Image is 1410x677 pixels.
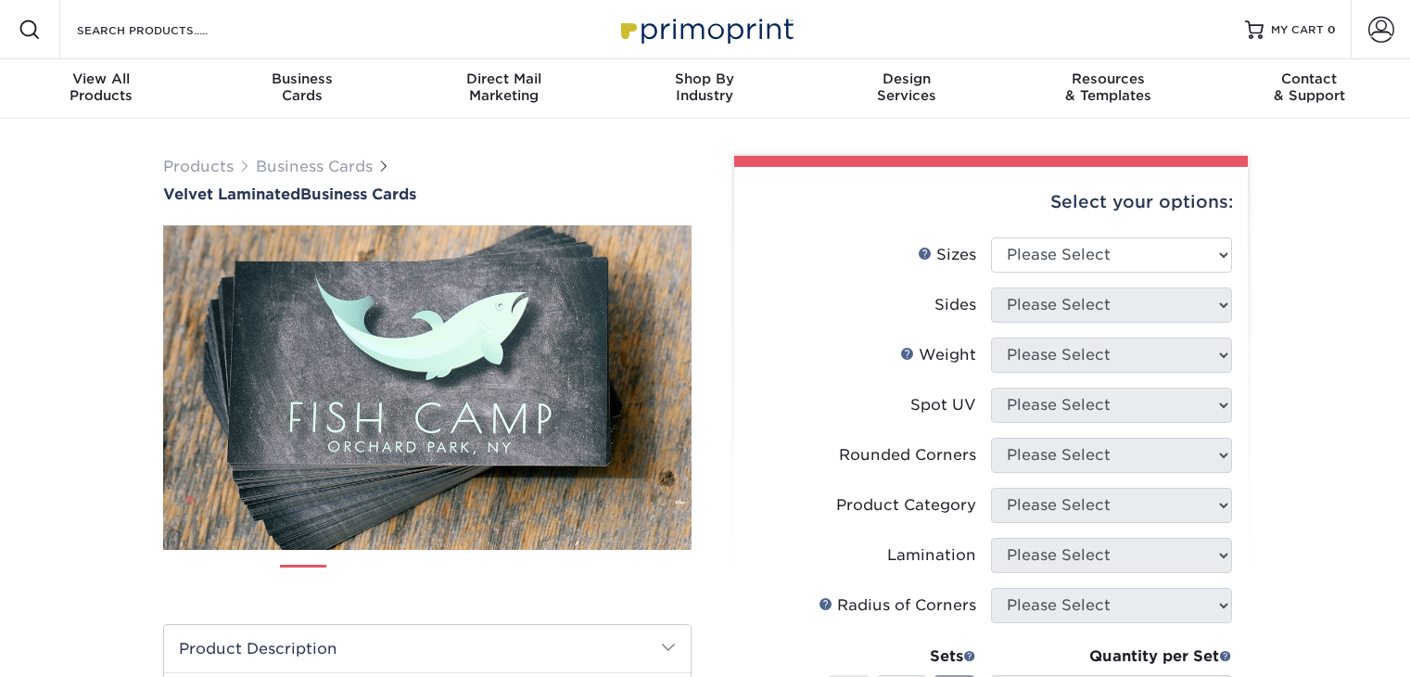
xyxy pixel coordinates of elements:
input: SEARCH PRODUCTS..... [75,19,256,41]
span: Velvet Laminated [163,185,300,203]
div: Industry [604,70,806,104]
img: Business Cards 03 [404,557,451,604]
div: Weight [900,344,976,366]
a: DesignServices [806,59,1007,119]
a: Contact& Support [1209,59,1410,119]
a: Shop ByIndustry [604,59,806,119]
span: Direct Mail [403,70,604,87]
div: Radius of Corners [819,594,976,617]
div: & Support [1209,70,1410,104]
div: & Templates [1007,70,1208,104]
h1: Business Cards [163,185,692,203]
img: Business Cards 01 [280,558,326,605]
div: Product Category [836,494,976,517]
span: Contact [1209,70,1410,87]
a: Velvet LaminatedBusiness Cards [163,185,692,203]
span: Business [201,70,402,87]
div: Marketing [403,70,604,104]
div: Rounded Corners [839,444,976,466]
a: Business Cards [256,158,373,175]
div: Sets [828,645,976,668]
span: MY CART [1271,22,1324,38]
span: Design [806,70,1007,87]
div: Cards [201,70,402,104]
img: Business Cards 02 [342,557,388,604]
div: Sizes [918,244,976,266]
span: Resources [1007,70,1208,87]
a: BusinessCards [201,59,402,119]
img: Business Cards 04 [466,557,513,604]
img: Primoprint [613,9,798,49]
div: Sides [934,294,976,316]
div: Spot UV [910,394,976,416]
a: Resources& Templates [1007,59,1208,119]
div: Select your options: [749,167,1233,237]
a: Products [163,158,234,175]
div: Services [806,70,1007,104]
h2: Product Description [164,625,691,672]
div: Lamination [887,544,976,567]
span: 0 [1327,23,1336,36]
a: Direct MailMarketing [403,59,604,119]
img: Velvet Laminated 01 [163,123,692,652]
img: Business Cards 05 [528,557,575,604]
span: Shop By [604,70,806,87]
div: Quantity per Set [991,645,1232,668]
